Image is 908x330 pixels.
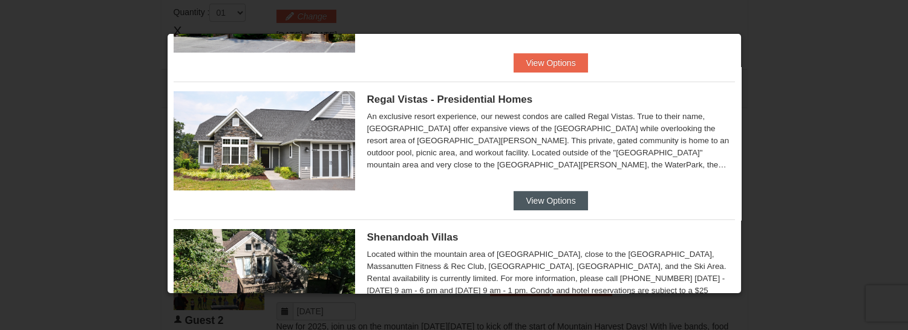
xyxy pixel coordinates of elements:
[367,111,735,171] div: An exclusive resort experience, our newest condos are called Regal Vistas. True to their name, [G...
[514,53,587,73] button: View Options
[174,91,355,190] img: 19218991-1-902409a9.jpg
[367,94,533,105] span: Regal Vistas - Presidential Homes
[367,231,459,243] span: Shenandoah Villas
[514,191,587,210] button: View Options
[367,248,735,309] div: Located within the mountain area of [GEOGRAPHIC_DATA], close to the [GEOGRAPHIC_DATA], Massanutte...
[174,229,355,328] img: 19219019-2-e70bf45f.jpg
